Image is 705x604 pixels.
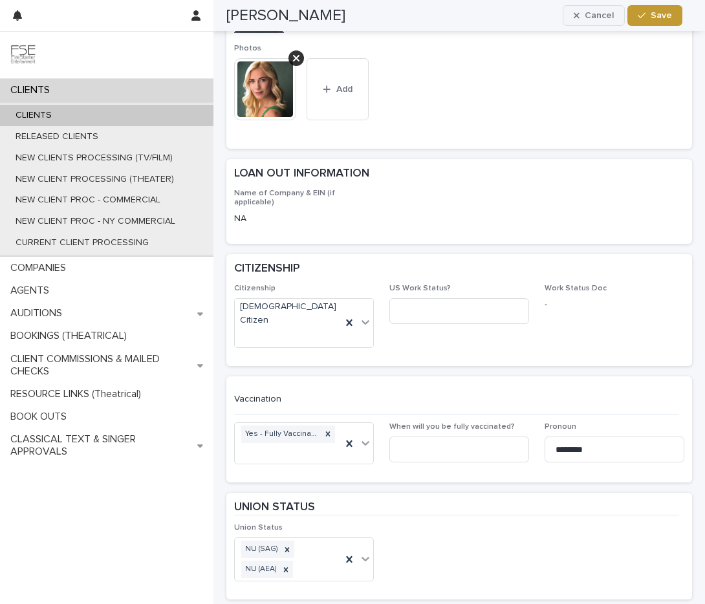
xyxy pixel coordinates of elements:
h2: UNION STATUS [234,501,315,515]
p: NEW CLIENT PROCESSING (THEATER) [5,174,184,185]
img: 9JgRvJ3ETPGCJDhvPVA5 [10,42,36,68]
span: Citizenship [234,285,276,292]
p: CURRENT CLIENT PROCESSING [5,237,159,248]
p: NEW CLIENTS PROCESSING (TV/FILM) [5,153,183,164]
h2: CITIZENSHIP [234,262,300,276]
p: CLIENTS [5,110,62,121]
span: Cancel [585,11,614,20]
button: Add [307,58,369,120]
span: Add [336,85,352,94]
p: CLIENTS [5,84,60,96]
div: NU (SAG) [241,541,280,558]
p: AGENTS [5,285,60,297]
span: Pronoun [545,423,576,431]
p: CLIENT COMMISSIONS & MAILED CHECKS [5,353,197,378]
span: Save [651,11,672,20]
span: Union Status [234,524,283,532]
button: Save [627,5,682,26]
h2: LOAN OUT INFORMATION [234,167,369,181]
p: RELEASED CLIENTS [5,131,109,142]
span: Work Status Doc [545,285,607,292]
p: - [545,298,684,312]
span: When will you be fully vaccinated? [389,423,515,431]
p: NA [234,212,374,226]
div: NU (AEA) [241,561,279,578]
p: RESOURCE LINKS (Theatrical) [5,388,151,400]
span: US Work Status? [389,285,451,292]
p: COMPANIES [5,262,76,274]
div: Yes - Fully Vaccinated [241,426,321,443]
span: Photos [234,45,261,52]
span: [DEMOGRAPHIC_DATA] Citizen [240,300,336,327]
p: CLASSICAL TEXT & SINGER APPROVALS [5,433,197,458]
span: Name of Company & EIN (if applicable) [234,189,335,206]
h2: [PERSON_NAME] [226,6,345,25]
p: BOOKINGS (THEATRICAL) [5,330,137,342]
p: NEW CLIENT PROC - COMMERCIAL [5,195,171,206]
p: AUDITIONS [5,307,72,319]
p: BOOK OUTS [5,411,77,423]
p: NEW CLIENT PROC - NY COMMERCIAL [5,216,186,227]
p: Vaccination [234,393,679,405]
button: Cancel [563,5,625,26]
